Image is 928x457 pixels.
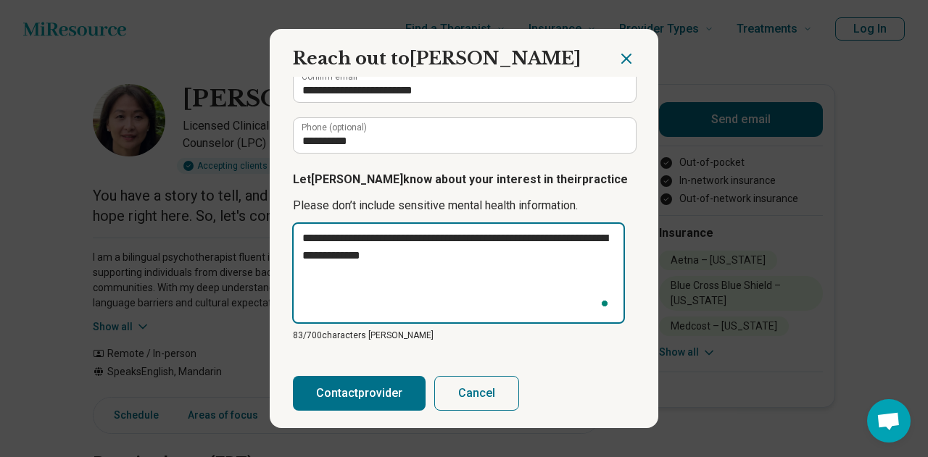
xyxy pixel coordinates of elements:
[293,171,635,188] p: Let [PERSON_NAME] know about your interest in their practice
[302,72,357,81] label: Confirm email
[293,197,635,214] p: Please don’t include sensitive mental health information.
[292,222,625,324] textarea: To enrich screen reader interactions, please activate Accessibility in Grammarly extension settings
[293,48,581,69] span: Reach out to [PERSON_NAME]
[293,376,426,411] button: Contactprovider
[618,50,635,67] button: Close dialog
[293,329,635,342] p: 83/ 700 characters [PERSON_NAME]
[434,376,519,411] button: Cancel
[302,123,367,132] label: Phone (optional)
